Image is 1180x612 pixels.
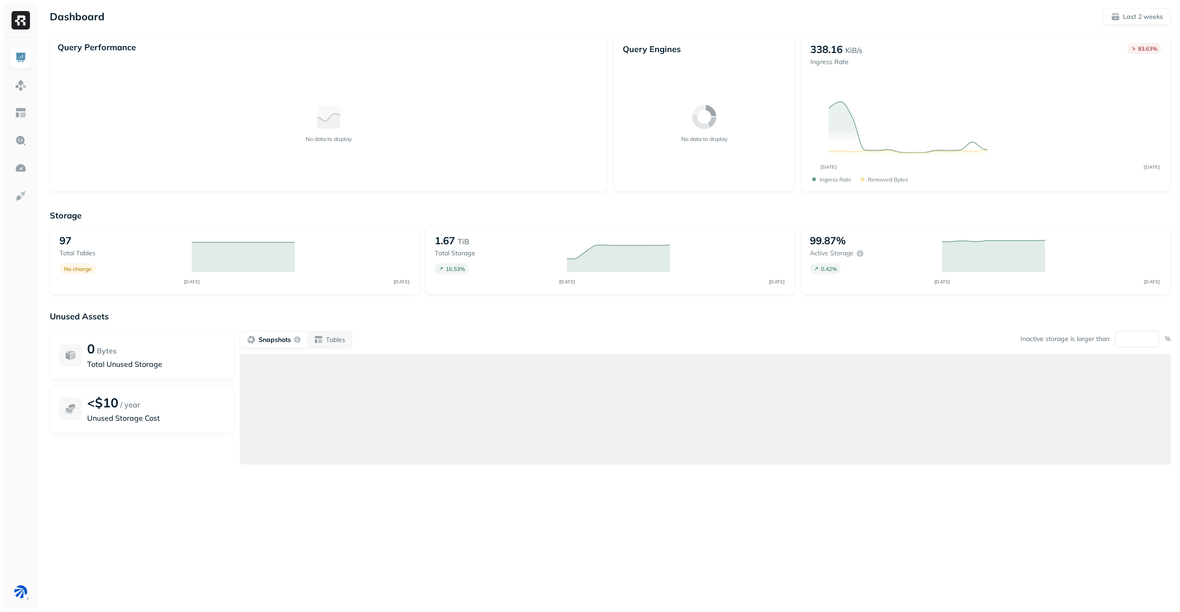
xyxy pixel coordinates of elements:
p: 83.63 % [1138,45,1157,52]
img: Integrations [15,190,27,202]
p: Query Engines [623,44,785,54]
img: Ryft [12,11,30,29]
p: Query Performance [58,42,136,53]
p: Active storage [810,249,854,258]
p: Total tables [59,249,183,258]
p: 338.16 [810,43,843,56]
p: 97 [59,234,71,247]
img: Dashboard [15,52,27,64]
p: Ingress Rate [810,58,862,66]
img: Optimization [15,162,27,174]
tspan: [DATE] [559,279,575,285]
p: / year [120,399,140,410]
img: BAM [14,585,27,598]
p: Inactive storage is larger than [1021,335,1109,343]
p: % [1165,335,1171,343]
img: Query Explorer [15,135,27,147]
p: Tables [326,335,345,344]
tspan: [DATE] [821,164,837,170]
p: <$10 [87,394,118,411]
p: Unused Assets [50,311,1171,322]
p: No change [64,265,92,272]
p: 1.67 [435,234,455,247]
tspan: [DATE] [768,279,785,285]
p: Unused Storage Cost [87,412,224,424]
tspan: [DATE] [1144,164,1160,170]
tspan: [DATE] [1144,279,1160,285]
p: 16.53 % [446,265,465,272]
button: Last 2 weeks [1103,8,1171,25]
tspan: [DATE] [393,279,409,285]
img: Asset Explorer [15,107,27,119]
tspan: [DATE] [183,279,200,285]
p: 0 [87,341,95,357]
p: Total Unused Storage [87,359,224,370]
p: No data to display [681,135,727,142]
p: Dashboard [50,10,105,23]
p: 99.87% [810,234,846,247]
p: Ingress Rate [820,176,851,183]
p: KiB/s [845,45,862,56]
p: TiB [458,236,469,247]
p: Last 2 weeks [1123,12,1163,21]
p: Removed bytes [868,176,908,183]
tspan: [DATE] [934,279,950,285]
p: Storage [50,210,1171,221]
p: Bytes [97,345,117,356]
p: No data to display [306,135,352,142]
p: Total storage [435,249,558,258]
img: Assets [15,79,27,91]
p: 0.42 % [821,265,837,272]
p: Snapshots [259,335,291,344]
